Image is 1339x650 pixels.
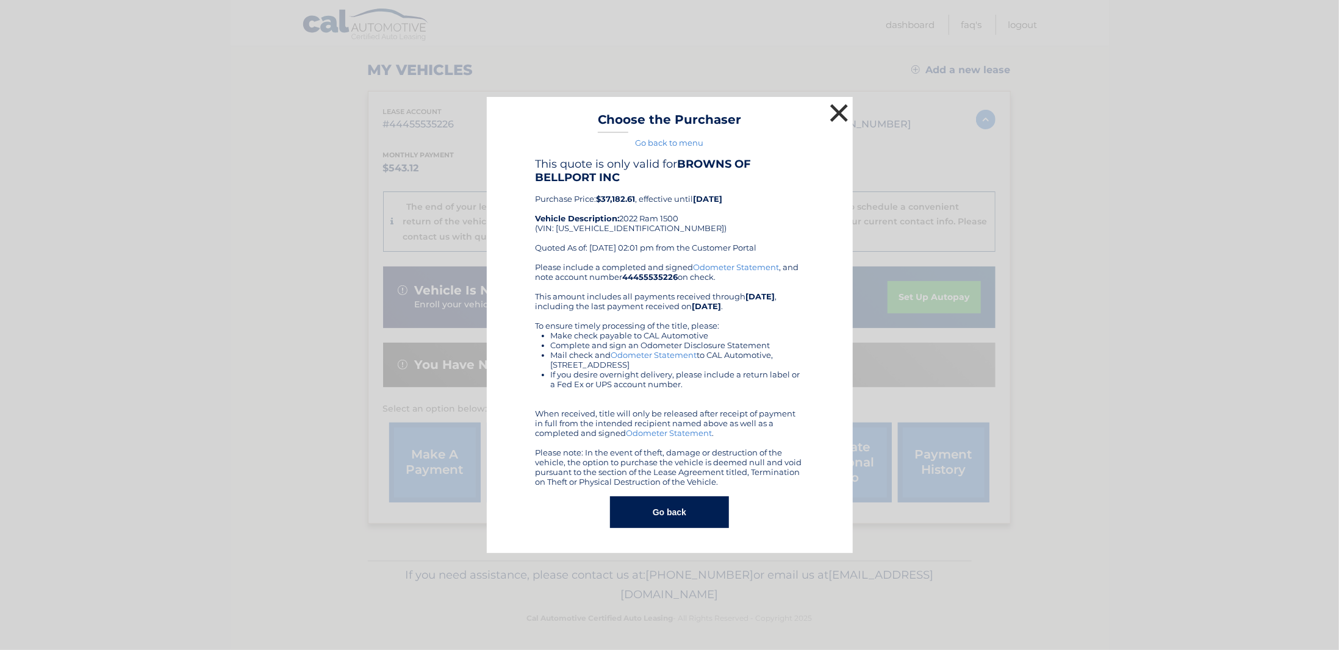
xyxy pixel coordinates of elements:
b: [DATE] [692,301,722,311]
strong: Vehicle Description: [536,213,620,223]
li: If you desire overnight delivery, please include a return label or a Fed Ex or UPS account number. [551,370,804,389]
button: Go back [610,496,729,528]
button: × [827,101,852,125]
b: [DATE] [694,194,723,204]
a: Go back to menu [636,138,704,148]
li: Mail check and to CAL Automotive, [STREET_ADDRESS] [551,350,804,370]
b: BROWNS OF BELLPORT INC [536,157,752,184]
b: [DATE] [746,291,775,301]
div: Purchase Price: , effective until 2022 Ram 1500 (VIN: [US_VEHICLE_IDENTIFICATION_NUMBER]) Quoted ... [536,157,804,262]
li: Make check payable to CAL Automotive [551,330,804,340]
div: Please include a completed and signed , and note account number on check. This amount includes al... [536,262,804,487]
h4: This quote is only valid for [536,157,804,184]
a: Odometer Statement [694,262,780,272]
h3: Choose the Purchaser [598,112,741,134]
a: Odometer Statement [611,350,697,360]
li: Complete and sign an Odometer Disclosure Statement [551,340,804,350]
a: Odometer Statement [626,428,713,438]
b: $37,182.61 [597,194,636,204]
b: 44455535226 [623,272,678,282]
